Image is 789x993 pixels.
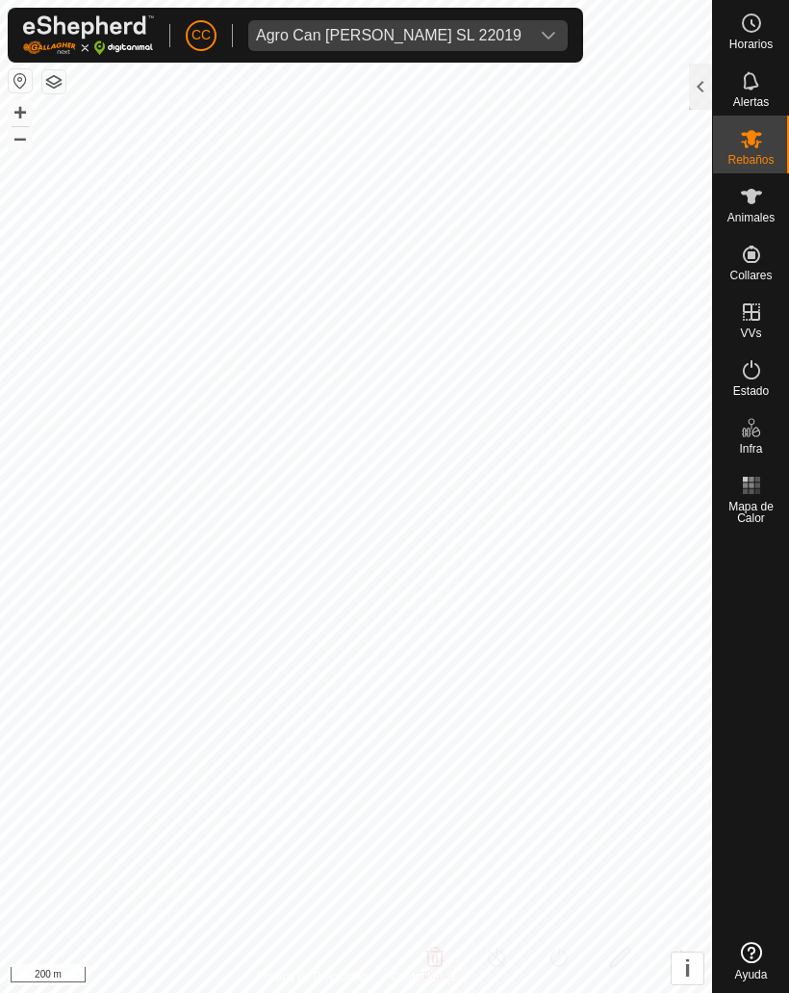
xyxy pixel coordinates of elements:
[23,15,154,55] img: Logo Gallagher
[9,69,32,92] button: Restablecer Mapa
[718,501,784,524] span: Mapa de Calor
[391,968,455,985] a: Contáctenos
[9,101,32,124] button: +
[529,20,568,51] div: dropdown trigger
[257,968,368,985] a: Política de Privacidad
[733,385,769,397] span: Estado
[9,126,32,149] button: –
[727,212,775,223] span: Animales
[729,270,772,281] span: Collares
[733,96,769,108] span: Alertas
[672,953,703,984] button: i
[739,443,762,455] span: Infra
[256,28,522,43] div: Agro Can [PERSON_NAME] SL 22019
[727,154,774,166] span: Rebaños
[713,934,789,988] a: Ayuda
[248,20,529,51] span: Agro Can Genover SL 22019
[684,955,691,981] span: i
[42,70,65,93] button: Capas del Mapa
[191,25,211,45] span: CC
[729,39,773,50] span: Horarios
[735,969,768,980] span: Ayuda
[740,327,761,339] span: VVs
